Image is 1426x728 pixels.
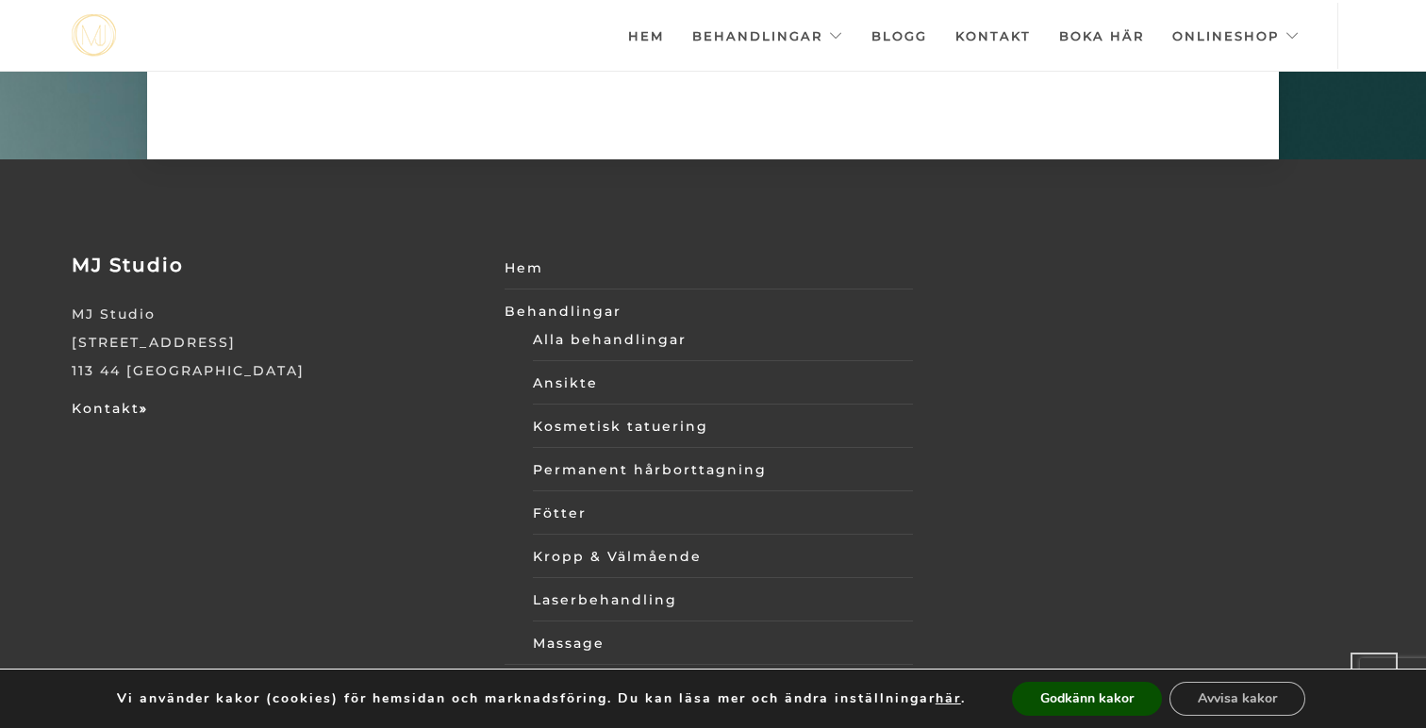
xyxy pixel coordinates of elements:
button: Avvisa kakor [1169,682,1305,716]
a: Blogg [871,3,927,69]
h3: MJ Studio [72,254,480,276]
a: Kropp & Välmående [533,542,913,571]
button: här [936,690,961,707]
a: Behandlingar [505,297,913,325]
a: Hem [505,254,913,282]
a: Onlineshop [1172,3,1300,69]
a: Ansikte [533,369,913,397]
a: Massage [533,629,913,657]
strong: » [140,400,148,417]
p: Vi använder kakor (cookies) för hemsidan och marknadsföring. Du kan läsa mer och ändra inställnin... [117,690,966,707]
a: Hem [628,3,664,69]
p: MJ Studio [STREET_ADDRESS] 113 44 [GEOGRAPHIC_DATA] [72,300,480,385]
a: Behandlingar [692,3,843,69]
button: Godkänn kakor [1012,682,1162,716]
a: Laserbehandling [533,586,913,614]
a: Kosmetisk tatuering [533,412,913,440]
img: mjstudio [72,14,116,57]
a: Alla behandlingar [533,325,913,354]
a: Kontakt [955,3,1031,69]
a: Fötter [533,499,913,527]
a: Kontakt» [72,400,148,417]
a: Permanent hårborttagning [533,455,913,484]
a: Boka här [1059,3,1144,69]
a: mjstudio mjstudio mjstudio [72,14,116,57]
